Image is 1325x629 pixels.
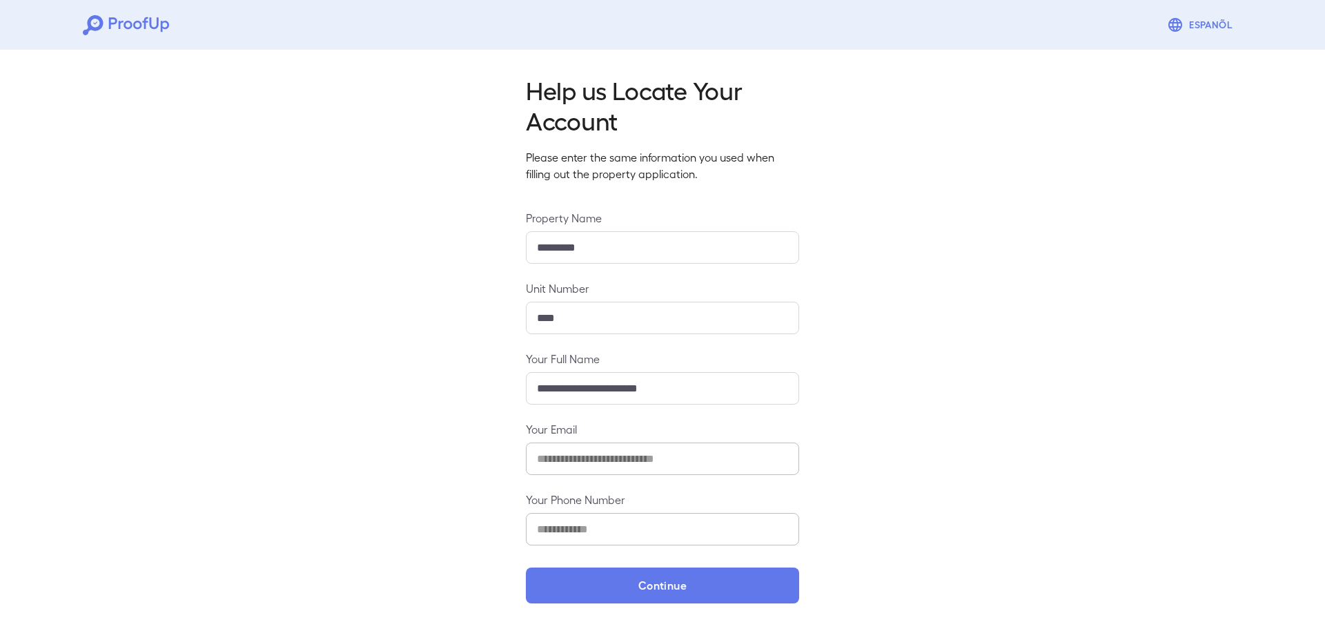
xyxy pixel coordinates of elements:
[526,75,799,135] h2: Help us Locate Your Account
[526,351,799,367] label: Your Full Name
[526,421,799,437] label: Your Email
[526,568,799,603] button: Continue
[526,149,799,182] p: Please enter the same information you used when filling out the property application.
[526,492,799,507] label: Your Phone Number
[1161,11,1242,39] button: Espanõl
[526,210,799,226] label: Property Name
[526,280,799,296] label: Unit Number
